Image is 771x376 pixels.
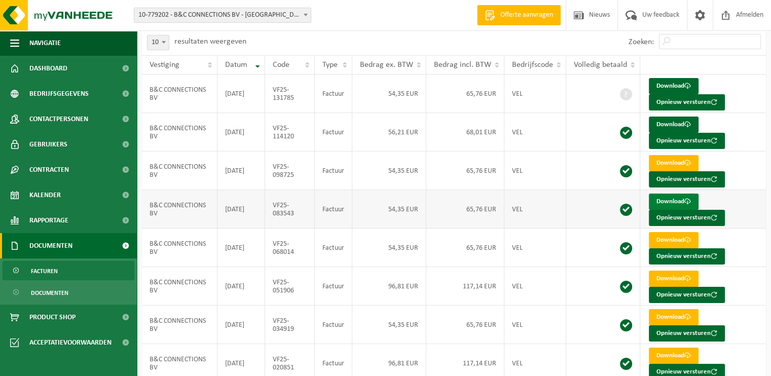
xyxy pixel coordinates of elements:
span: Kalender [29,182,61,208]
td: Factuur [315,74,352,113]
td: [DATE] [217,74,265,113]
span: Dashboard [29,56,67,81]
a: Documenten [3,283,134,302]
td: 65,76 EUR [426,306,504,344]
td: [DATE] [217,229,265,267]
td: 54,35 EUR [352,229,426,267]
a: Download [649,348,699,364]
span: Bedrag ex. BTW [360,61,413,69]
td: 54,35 EUR [352,190,426,229]
td: [DATE] [217,190,265,229]
span: Datum [225,61,247,69]
td: B&C CONNECTIONS BV [142,190,217,229]
a: Download [649,271,699,287]
td: B&C CONNECTIONS BV [142,306,217,344]
td: B&C CONNECTIONS BV [142,229,217,267]
button: Opnieuw versturen [649,94,725,110]
span: Volledig betaald [574,61,627,69]
td: VF25-068014 [265,229,315,267]
span: Bedrijfscode [512,61,553,69]
td: 54,35 EUR [352,152,426,190]
button: Opnieuw versturen [649,287,725,303]
td: 96,81 EUR [352,267,426,306]
td: [DATE] [217,267,265,306]
td: VEL [504,190,566,229]
a: Offerte aanvragen [477,5,561,25]
td: 54,35 EUR [352,306,426,344]
span: Facturen [31,261,58,281]
a: Download [649,194,699,210]
td: B&C CONNECTIONS BV [142,152,217,190]
td: VEL [504,74,566,113]
span: Documenten [29,233,72,258]
span: Documenten [31,283,68,303]
button: Opnieuw versturen [649,133,725,149]
td: Factuur [315,190,352,229]
td: VEL [504,267,566,306]
td: Factuur [315,306,352,344]
a: Download [649,155,699,171]
td: B&C CONNECTIONS BV [142,267,217,306]
span: 10-779202 - B&C CONNECTIONS BV - SINT-AMANDSBERG [134,8,311,22]
td: [DATE] [217,113,265,152]
span: Offerte aanvragen [498,10,556,20]
td: Factuur [315,152,352,190]
span: Bedrijfsgegevens [29,81,89,106]
td: VF25-083543 [265,190,315,229]
button: Opnieuw versturen [649,171,725,187]
label: resultaten weergeven [174,37,246,46]
td: VF25-034919 [265,306,315,344]
button: Opnieuw versturen [649,325,725,342]
button: Opnieuw versturen [649,210,725,226]
td: 54,35 EUR [352,74,426,113]
span: Rapportage [29,208,68,233]
a: Facturen [3,261,134,280]
span: 10 [148,35,169,50]
td: B&C CONNECTIONS BV [142,113,217,152]
label: Zoeken: [629,38,654,46]
td: VEL [504,152,566,190]
a: Download [649,309,699,325]
td: 65,76 EUR [426,74,504,113]
span: Navigatie [29,30,61,56]
td: 65,76 EUR [426,152,504,190]
td: [DATE] [217,306,265,344]
a: Download [649,117,699,133]
td: VEL [504,113,566,152]
td: VF25-114120 [265,113,315,152]
span: Type [322,61,338,69]
td: VEL [504,229,566,267]
button: Opnieuw versturen [649,248,725,265]
span: Code [273,61,289,69]
span: Vestiging [150,61,179,69]
td: Factuur [315,113,352,152]
td: VF25-051906 [265,267,315,306]
td: [DATE] [217,152,265,190]
td: VF25-098725 [265,152,315,190]
td: 117,14 EUR [426,267,504,306]
td: VF25-131785 [265,74,315,113]
a: Download [649,232,699,248]
td: Factuur [315,267,352,306]
span: Contactpersonen [29,106,88,132]
td: 56,21 EUR [352,113,426,152]
span: Product Shop [29,305,76,330]
span: Acceptatievoorwaarden [29,330,112,355]
td: B&C CONNECTIONS BV [142,74,217,113]
td: 68,01 EUR [426,113,504,152]
span: 10-779202 - B&C CONNECTIONS BV - SINT-AMANDSBERG [134,8,311,23]
span: Gebruikers [29,132,67,157]
td: VEL [504,306,566,344]
a: Download [649,78,699,94]
span: Bedrag incl. BTW [434,61,491,69]
td: Factuur [315,229,352,267]
td: 65,76 EUR [426,190,504,229]
td: 65,76 EUR [426,229,504,267]
span: Contracten [29,157,69,182]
